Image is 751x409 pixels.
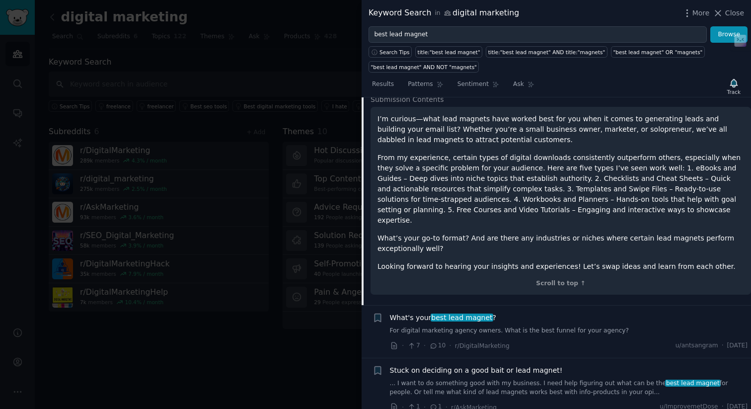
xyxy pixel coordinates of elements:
[369,7,519,19] div: Keyword Search digital marketing
[377,261,744,272] p: Looking forward to hearing your insights and experiences! Let’s swap ideas and learn from each ot...
[429,341,446,350] span: 10
[404,77,447,97] a: Patterns
[369,46,412,58] button: Search Tips
[431,314,494,322] span: best lead magnet
[390,327,748,335] a: For digital marketing agency owners. What is the best funnel for your agency?
[710,26,748,43] button: Browse
[371,64,477,71] div: "best lead magnet" AND NOT "magnets"
[418,49,480,56] div: title:"best lead magnet"
[402,340,404,351] span: ·
[611,46,705,58] a: "best lead magnet" OR "magnets"
[727,341,748,350] span: [DATE]
[457,80,489,89] span: Sentiment
[369,26,707,43] input: Try a keyword related to your business
[486,46,607,58] a: title:"best lead magnet" AND title:"magnets"
[510,77,538,97] a: Ask
[424,340,426,351] span: ·
[682,8,710,18] button: More
[722,341,724,350] span: ·
[377,233,744,254] p: What’s your go-to format? And are there any industries or niches where certain lead magnets perfo...
[415,46,482,58] a: title:"best lead magnet"
[435,9,440,18] span: in
[488,49,605,56] div: title:"best lead magnet" AND title:"magnets"
[379,49,410,56] span: Search Tips
[377,153,744,226] p: From my experience, certain types of digital downloads consistently outperform others, especially...
[371,94,444,105] span: Submission Contents
[725,8,744,18] span: Close
[454,77,503,97] a: Sentiment
[390,313,497,323] a: What's yourbest lead magnet?
[390,379,748,397] a: ... I want to do something good with my business. I need help figuring out what can be thebest le...
[692,8,710,18] span: More
[449,340,451,351] span: ·
[390,313,497,323] span: What's your ?
[369,77,397,97] a: Results
[407,341,420,350] span: 7
[455,342,510,349] span: r/DigitalMarketing
[727,88,741,95] div: Track
[724,76,744,97] button: Track
[665,380,720,387] span: best lead magnet
[377,114,744,145] p: I’m curious—what lead magnets have worked best for you when it comes to generating leads and buil...
[369,61,479,73] a: "best lead magnet" AND NOT "magnets"
[676,341,718,350] span: u/antsangram
[372,80,394,89] span: Results
[613,49,702,56] div: "best lead magnet" OR "magnets"
[513,80,524,89] span: Ask
[713,8,744,18] button: Close
[377,279,744,288] div: Scroll to top ↑
[408,80,433,89] span: Patterns
[390,365,563,376] a: Stuck on deciding on a good bait or lead magnet!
